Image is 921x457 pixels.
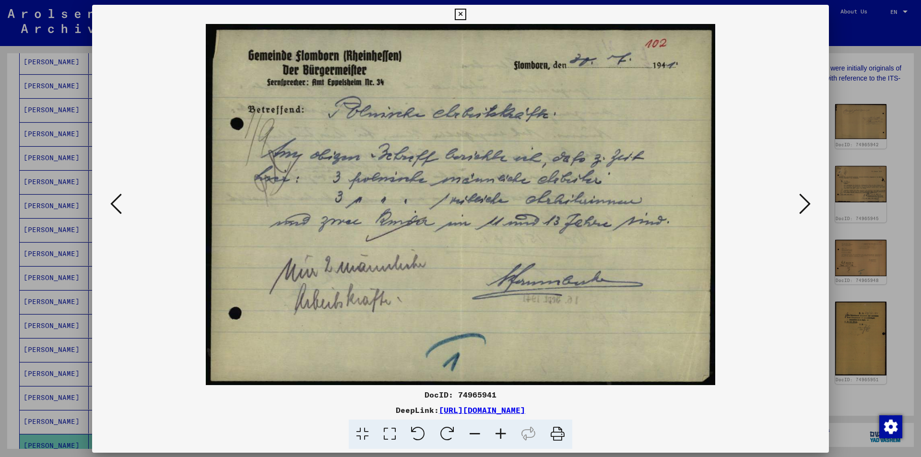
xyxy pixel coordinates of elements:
div: Change consent [879,415,902,438]
div: DocID: 74965941 [92,389,829,400]
img: 001.jpg [125,24,796,385]
div: DeepLink: [92,404,829,416]
img: Change consent [879,415,902,438]
a: [URL][DOMAIN_NAME] [439,405,525,415]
